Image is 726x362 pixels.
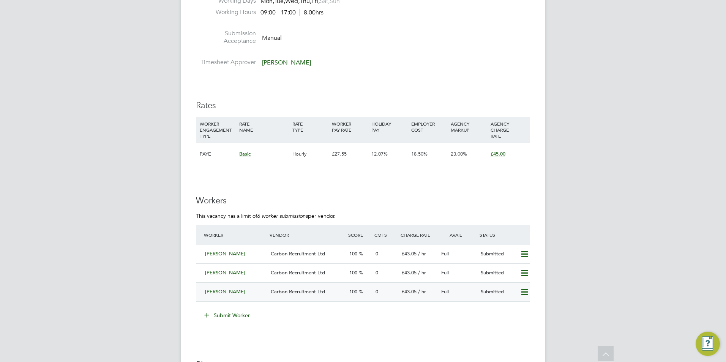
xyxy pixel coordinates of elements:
span: £43.05 [402,250,417,257]
span: £43.05 [402,269,417,276]
button: Submit Worker [199,309,256,321]
span: Full [441,288,449,295]
div: 09:00 - 17:00 [260,9,324,17]
label: Working Hours [196,8,256,16]
div: RATE TYPE [290,117,330,137]
span: Carbon Recruitment Ltd [271,288,325,295]
div: Submitted [478,248,517,260]
div: Avail [438,228,478,242]
span: / hr [418,250,426,257]
span: 100 [349,250,357,257]
div: Worker [202,228,268,242]
span: [PERSON_NAME] [205,250,245,257]
span: / hr [418,269,426,276]
div: WORKER PAY RATE [330,117,369,137]
p: This vacancy has a limit of per vendor. [196,212,530,219]
span: 0 [376,250,378,257]
span: / hr [418,288,426,295]
span: Manual [262,34,282,41]
h3: Workers [196,195,530,206]
span: 8.00hrs [300,9,324,16]
div: Status [478,228,530,242]
em: 6 worker submissions [257,212,308,219]
span: Full [441,269,449,276]
span: Carbon Recruitment Ltd [271,250,325,257]
div: HOLIDAY PAY [369,117,409,137]
span: Carbon Recruitment Ltd [271,269,325,276]
div: Vendor [268,228,346,242]
div: AGENCY CHARGE RATE [489,117,528,143]
div: Charge Rate [399,228,438,242]
div: Hourly [290,143,330,165]
span: [PERSON_NAME] [205,269,245,276]
span: 0 [376,269,378,276]
label: Timesheet Approver [196,58,256,66]
div: AGENCY MARKUP [449,117,488,137]
button: Engage Resource Center [696,332,720,356]
span: 23.00% [451,151,467,157]
div: Cmts [372,228,399,242]
span: 0 [376,288,378,295]
span: 100 [349,269,357,276]
div: £27.55 [330,143,369,165]
span: 18.50% [411,151,428,157]
label: Submission Acceptance [196,30,256,46]
div: Submitted [478,267,517,279]
div: RATE NAME [237,117,290,137]
div: Submitted [478,286,517,298]
span: 12.07% [371,151,388,157]
div: WORKER ENGAGEMENT TYPE [198,117,237,143]
span: £45.00 [491,151,505,157]
span: Basic [239,151,251,157]
span: Full [441,250,449,257]
div: EMPLOYER COST [409,117,449,137]
span: [PERSON_NAME] [205,288,245,295]
div: PAYE [198,143,237,165]
span: [PERSON_NAME] [262,59,311,66]
span: 100 [349,288,357,295]
h3: Rates [196,100,530,111]
div: Score [346,228,372,242]
span: £43.05 [402,288,417,295]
